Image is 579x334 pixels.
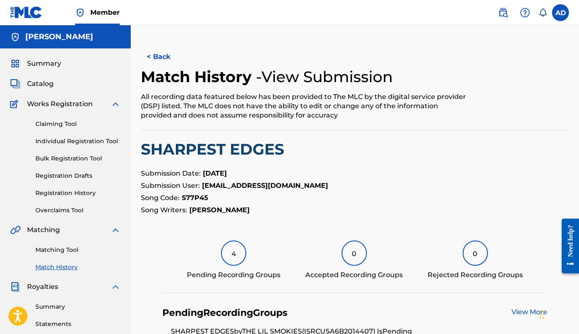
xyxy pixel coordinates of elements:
span: Song Writers: [141,206,187,214]
a: SummarySummary [10,59,61,69]
img: Catalog [10,79,20,89]
strong: S77P45 [182,194,208,202]
div: Pending Recording Groups [187,270,280,280]
span: Submission User: [141,182,200,190]
span: Summary [27,59,61,69]
span: Matching [27,225,60,235]
a: View More [512,308,547,316]
h2: SHARPEST EDGES [141,140,569,159]
h4: Pending Recording Groups [162,307,288,319]
a: Overclaims Tool [35,206,121,215]
iframe: Resource Center [555,211,579,281]
img: expand [110,282,121,292]
img: Summary [10,59,20,69]
div: Rejected Recording Groups [428,270,523,280]
img: Accounts [10,32,20,42]
button: < Back [141,46,191,67]
iframe: Chat Widget [537,294,579,334]
a: Registration History [35,189,121,198]
h4: - View Submission [256,67,393,86]
span: Submission Date: [141,169,201,177]
a: CatalogCatalog [10,79,54,89]
img: Royalties [10,282,20,292]
img: help [520,8,530,18]
a: Summary [35,302,121,311]
img: Works Registration [10,99,21,109]
span: Song Code: [141,194,180,202]
strong: [PERSON_NAME] [189,206,250,214]
div: User Menu [552,4,569,21]
strong: [EMAIL_ADDRESS][DOMAIN_NAME] [202,182,328,190]
h5: Andrew Dunnigan [25,32,93,42]
a: Public Search [495,4,512,21]
a: Statements [35,320,121,329]
img: expand [110,99,121,109]
div: Help [517,4,533,21]
img: Matching [10,225,21,235]
div: All recording data featured below has been provided to The MLC by the digital service provider (D... [141,92,471,120]
img: Top Rightsholder [75,8,85,18]
div: Drag [539,302,544,327]
a: Matching Tool [35,246,121,254]
span: Catalog [27,79,54,89]
div: Notifications [539,8,547,17]
img: search [498,8,508,18]
img: expand [110,225,121,235]
span: Works Registration [27,99,93,109]
a: Registration Drafts [35,171,121,180]
span: Royalties [27,282,58,292]
div: 4 [221,240,246,266]
a: Bulk Registration Tool [35,154,121,163]
div: Accepted Recording Groups [305,270,403,280]
div: 0 [463,240,488,266]
a: Match History [35,263,121,272]
div: 0 [342,240,367,266]
img: MLC Logo [10,6,43,19]
a: Individual Registration Tool [35,137,121,146]
h2: Match History [141,67,256,86]
span: Member [90,8,120,17]
strong: [DATE] [203,169,227,177]
a: Claiming Tool [35,120,121,128]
